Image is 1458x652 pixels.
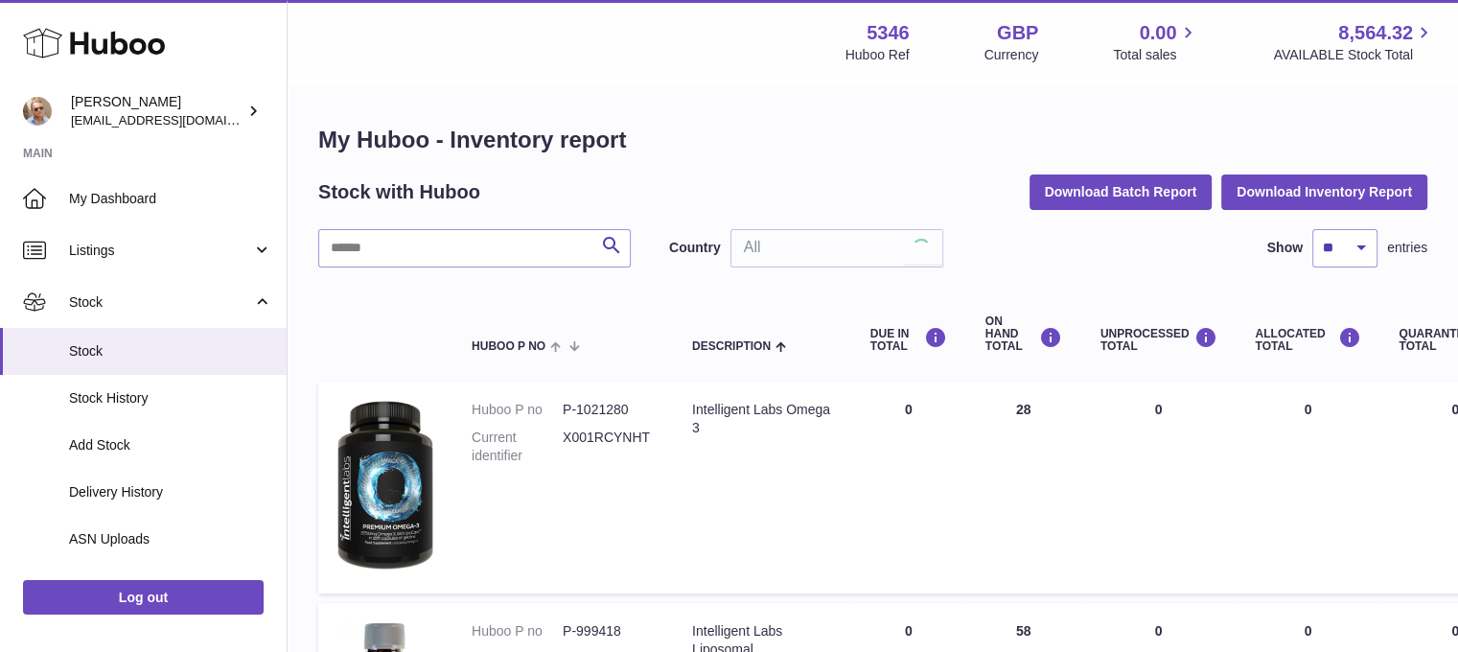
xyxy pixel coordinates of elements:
[1387,239,1427,257] span: entries
[984,46,1039,64] div: Currency
[997,20,1038,46] strong: GBP
[985,315,1062,354] div: ON HAND Total
[69,293,252,312] span: Stock
[1338,20,1413,46] span: 8,564.32
[669,239,721,257] label: Country
[318,125,1427,155] h1: My Huboo - Inventory report
[318,179,480,205] h2: Stock with Huboo
[692,401,832,437] div: Intelligent Labs Omega 3
[472,401,563,419] dt: Huboo P no
[1030,175,1213,209] button: Download Batch Report
[69,483,272,501] span: Delivery History
[563,429,654,465] dd: X001RCYNHT
[1273,46,1435,64] span: AVAILABLE Stock Total
[23,580,264,615] a: Log out
[1140,20,1177,46] span: 0.00
[1113,46,1198,64] span: Total sales
[870,327,947,353] div: DUE IN TOTAL
[69,389,272,407] span: Stock History
[1236,382,1379,594] td: 0
[692,340,771,353] span: Description
[845,46,910,64] div: Huboo Ref
[563,622,654,640] dd: P-999418
[867,20,910,46] strong: 5346
[472,340,545,353] span: Huboo P no
[71,112,282,128] span: [EMAIL_ADDRESS][DOMAIN_NAME]
[1255,327,1360,353] div: ALLOCATED Total
[1081,382,1237,594] td: 0
[851,382,966,594] td: 0
[472,429,563,465] dt: Current identifier
[69,436,272,454] span: Add Stock
[1267,239,1303,257] label: Show
[69,530,272,548] span: ASN Uploads
[472,622,563,640] dt: Huboo P no
[337,401,433,570] img: product image
[23,97,52,126] img: support@radoneltd.co.uk
[69,190,272,208] span: My Dashboard
[1113,20,1198,64] a: 0.00 Total sales
[1273,20,1435,64] a: 8,564.32 AVAILABLE Stock Total
[563,401,654,419] dd: P-1021280
[966,382,1081,594] td: 28
[1100,327,1217,353] div: UNPROCESSED Total
[71,93,243,129] div: [PERSON_NAME]
[69,342,272,361] span: Stock
[1221,175,1427,209] button: Download Inventory Report
[69,242,252,260] span: Listings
